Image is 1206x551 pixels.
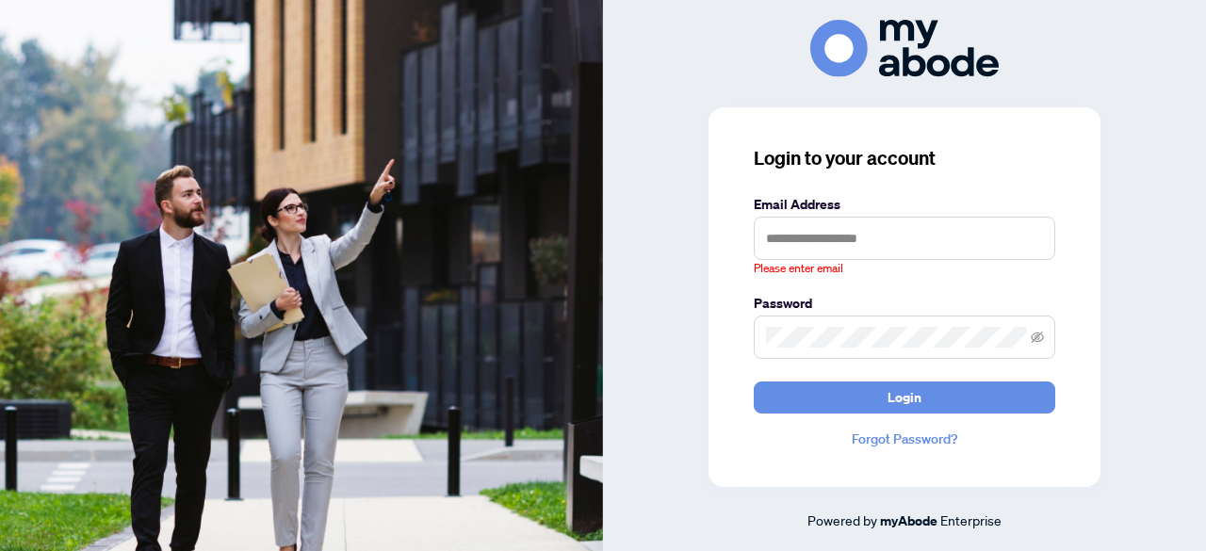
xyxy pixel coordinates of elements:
[754,260,843,278] span: Please enter email
[754,293,1055,314] label: Password
[940,511,1002,528] span: Enterprise
[1031,331,1044,344] span: eye-invisible
[880,510,937,531] a: myAbode
[754,145,1055,171] h3: Login to your account
[754,194,1055,215] label: Email Address
[807,511,877,528] span: Powered by
[810,20,999,77] img: ma-logo
[888,382,921,413] span: Login
[754,429,1055,449] a: Forgot Password?
[754,381,1055,413] button: Login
